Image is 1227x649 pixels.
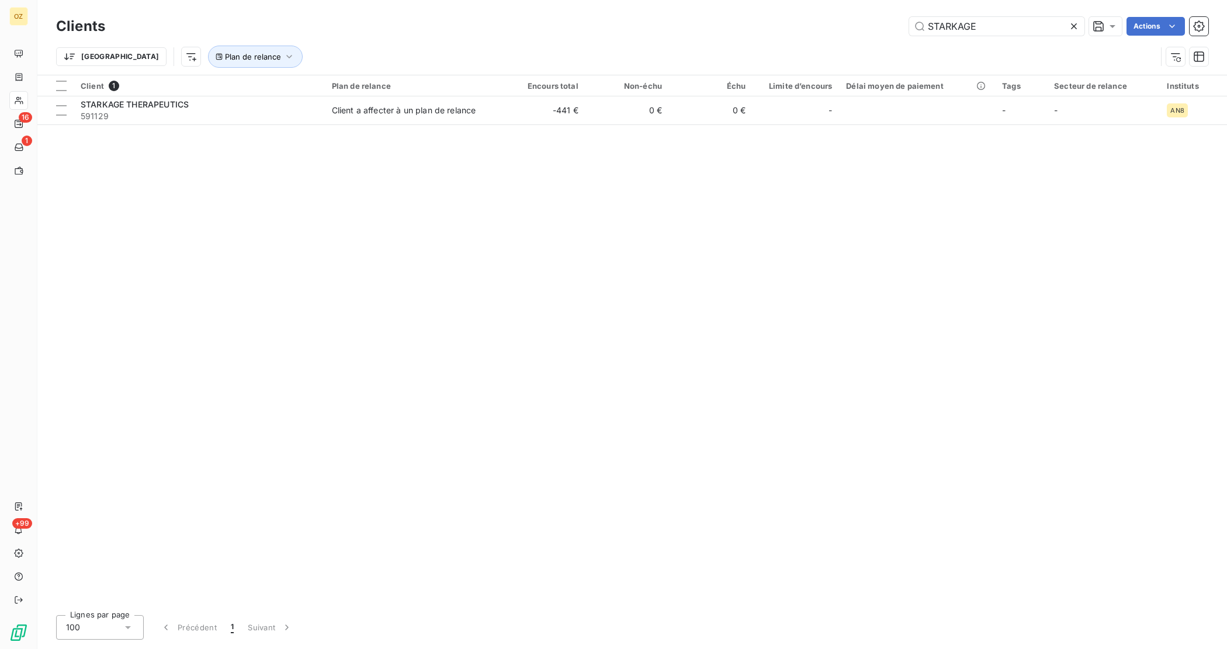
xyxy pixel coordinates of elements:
[676,81,746,91] div: Échu
[153,615,224,640] button: Précédent
[829,105,832,116] span: -
[592,81,662,91] div: Non-échu
[669,96,753,124] td: 0 €
[585,96,669,124] td: 0 €
[332,105,476,116] div: Client a affecter à un plan de relance
[81,110,318,122] span: 591129
[1002,81,1040,91] div: Tags
[9,623,28,642] img: Logo LeanPay
[56,16,105,37] h3: Clients
[9,138,27,157] a: 1
[81,99,189,109] span: STARKAGE THERAPEUTICS
[81,81,104,91] span: Client
[208,46,303,68] button: Plan de relance
[231,622,234,633] span: 1
[109,81,119,91] span: 1
[1054,105,1058,115] span: -
[9,114,27,133] a: 16
[1170,107,1184,114] span: AN8
[760,81,832,91] div: Limite d’encours
[9,7,28,26] div: OZ
[509,81,578,91] div: Encours total
[56,47,167,66] button: [GEOGRAPHIC_DATA]
[241,615,300,640] button: Suivant
[224,615,241,640] button: 1
[846,81,988,91] div: Délai moyen de paiement
[22,136,32,146] span: 1
[1187,609,1215,637] iframe: Intercom live chat
[1054,81,1153,91] div: Secteur de relance
[909,17,1084,36] input: Rechercher
[502,96,585,124] td: -441 €
[19,112,32,123] span: 16
[66,622,80,633] span: 100
[1167,81,1220,91] div: Instituts
[12,518,32,529] span: +99
[332,81,495,91] div: Plan de relance
[225,52,281,61] span: Plan de relance
[1127,17,1185,36] button: Actions
[1002,105,1006,115] span: -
